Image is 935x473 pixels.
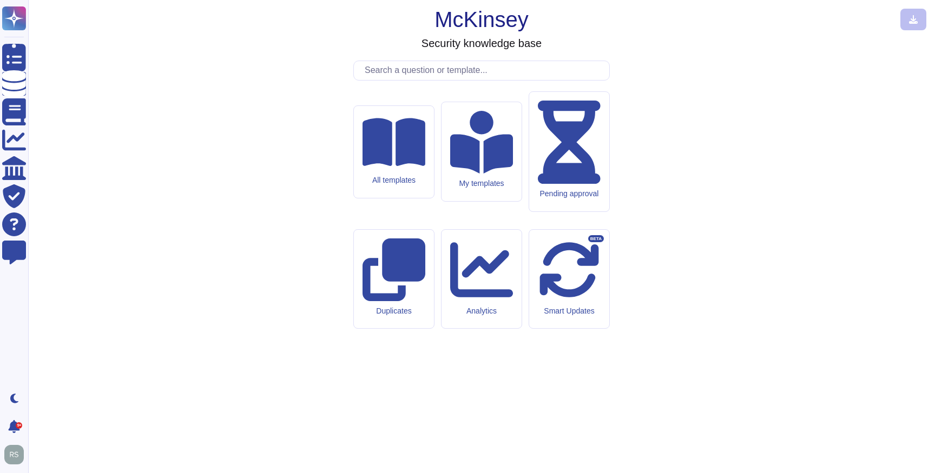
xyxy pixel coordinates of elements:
div: Duplicates [363,307,425,316]
div: Smart Updates [538,307,601,316]
div: All templates [363,176,425,185]
div: Analytics [450,307,513,316]
img: user [4,445,24,464]
div: My templates [450,179,513,188]
div: BETA [588,235,604,243]
h3: Security knowledge base [422,37,542,50]
input: Search a question or template... [359,61,609,80]
button: user [2,443,31,467]
div: Pending approval [538,189,601,198]
h1: McKinsey [434,6,528,32]
div: 9+ [16,422,22,429]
